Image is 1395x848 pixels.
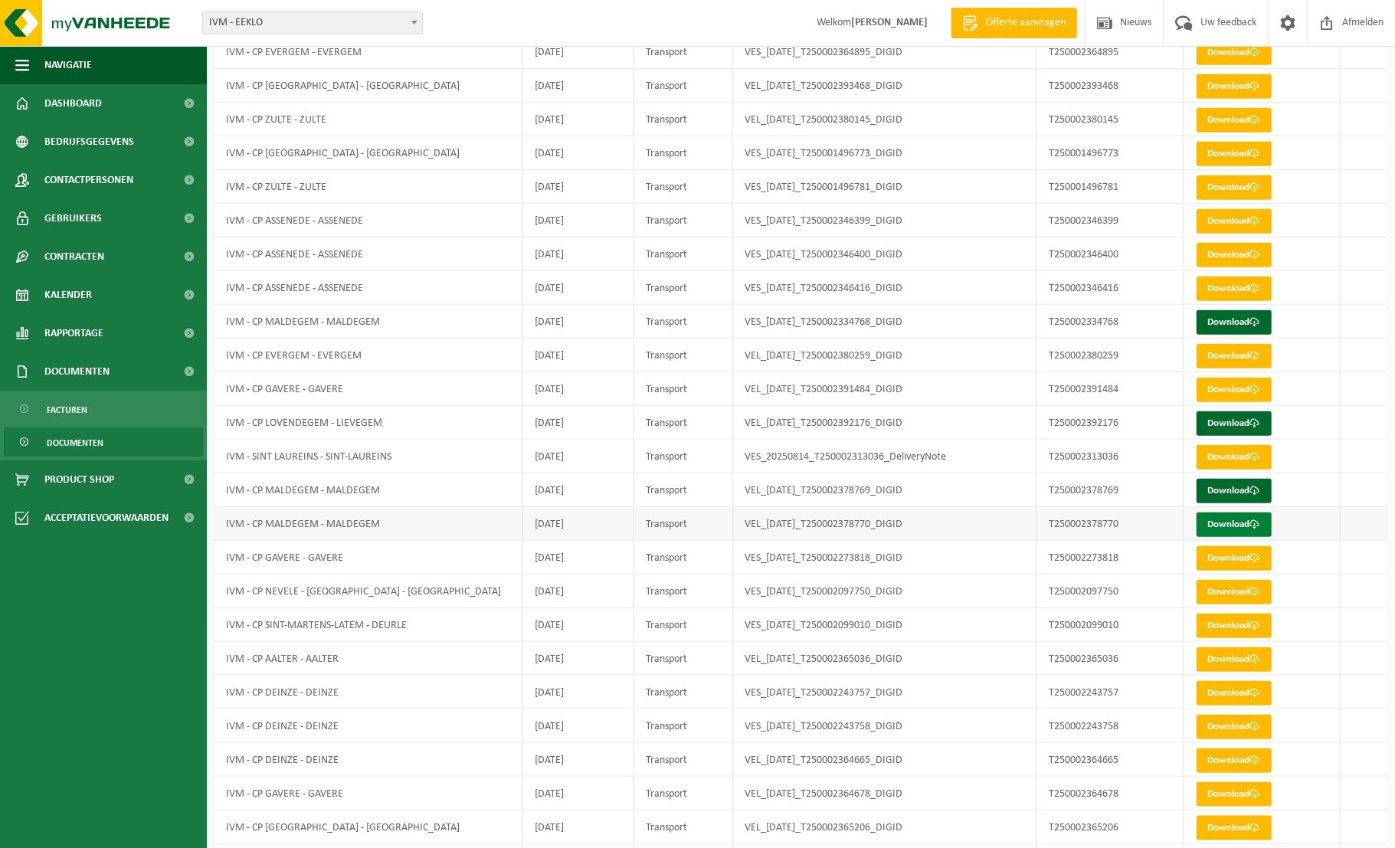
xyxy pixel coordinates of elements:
[214,810,523,844] td: IVM - CP [GEOGRAPHIC_DATA] - [GEOGRAPHIC_DATA]
[733,170,1037,204] td: VES_[DATE]_T250001496781_DIGID
[523,810,634,844] td: [DATE]
[1197,816,1272,840] a: Download
[634,406,733,440] td: Transport
[634,709,733,743] td: Transport
[1037,575,1183,608] td: T250002097750
[214,608,523,642] td: IVM - CP SINT-MARTENS-LATEM - DEURLE
[44,123,134,161] span: Bedrijfsgegevens
[951,8,1077,38] a: Offerte aanvragen
[523,406,634,440] td: [DATE]
[523,777,634,810] td: [DATE]
[634,440,733,473] td: Transport
[214,709,523,743] td: IVM - CP DEINZE - DEINZE
[733,339,1037,372] td: VEL_[DATE]_T250002380259_DIGID
[634,676,733,709] td: Transport
[523,440,634,473] td: [DATE]
[634,541,733,575] td: Transport
[214,676,523,709] td: IVM - CP DEINZE - DEINZE
[214,170,523,204] td: IVM - CP ZULTE - ZULTE
[733,372,1037,406] td: VEL_[DATE]_T250002391484_DIGID
[523,372,634,406] td: [DATE]
[1037,305,1183,339] td: T250002334768
[1037,69,1183,103] td: T250002393468
[1197,277,1272,301] a: Download
[214,541,523,575] td: IVM - CP GAVERE - GAVERE
[1197,647,1272,672] a: Download
[1197,715,1272,739] a: Download
[214,35,523,69] td: IVM - CP EVERGEM - EVERGEM
[214,305,523,339] td: IVM - CP MALDEGEM - MALDEGEM
[523,237,634,271] td: [DATE]
[634,372,733,406] td: Transport
[634,170,733,204] td: Transport
[203,12,422,34] span: IVM - EEKLO
[1197,782,1272,807] a: Download
[733,103,1037,136] td: VEL_[DATE]_T250002380145_DIGID
[47,428,103,457] span: Documenten
[733,676,1037,709] td: VES_[DATE]_T250002243757_DIGID
[44,352,110,391] span: Documenten
[47,395,87,424] span: Facturen
[523,507,634,541] td: [DATE]
[214,642,523,676] td: IVM - CP AALTER - AALTER
[733,305,1037,339] td: VES_[DATE]_T250002334768_DIGID
[733,709,1037,743] td: VES_[DATE]_T250002243758_DIGID
[44,46,92,84] span: Navigatie
[523,608,634,642] td: [DATE]
[1037,709,1183,743] td: T250002243758
[1037,810,1183,844] td: T250002365206
[733,507,1037,541] td: VEL_[DATE]_T250002378770_DIGID
[1037,103,1183,136] td: T250002380145
[1197,209,1272,234] a: Download
[733,777,1037,810] td: VEL_[DATE]_T250002364678_DIGID
[523,743,634,777] td: [DATE]
[1037,35,1183,69] td: T250002364895
[733,69,1037,103] td: VEL_[DATE]_T250002393468_DIGID
[1037,339,1183,372] td: T250002380259
[634,743,733,777] td: Transport
[1037,777,1183,810] td: T250002364678
[851,17,928,28] strong: [PERSON_NAME]
[1037,136,1183,170] td: T250001496773
[634,103,733,136] td: Transport
[733,440,1037,473] td: VES_20250814_T250002313036_DeliveryNote
[733,406,1037,440] td: VEL_[DATE]_T250002392176_DIGID
[44,460,114,499] span: Product Shop
[1197,614,1272,638] a: Download
[1197,445,1272,470] a: Download
[214,271,523,305] td: IVM - CP ASSENEDE - ASSENEDE
[214,507,523,541] td: IVM - CP MALDEGEM - MALDEGEM
[1037,372,1183,406] td: T250002391484
[4,395,203,424] a: Facturen
[523,676,634,709] td: [DATE]
[214,440,523,473] td: IVM - SINT LAUREINS - SINT-LAUREINS
[1197,512,1272,537] a: Download
[214,103,523,136] td: IVM - CP ZULTE - ZULTE
[982,15,1069,31] span: Offerte aanvragen
[1197,74,1272,99] a: Download
[1197,344,1272,368] a: Download
[1197,479,1272,503] a: Download
[44,161,133,199] span: Contactpersonen
[1037,507,1183,541] td: T250002378770
[1037,743,1183,777] td: T250002364665
[523,575,634,608] td: [DATE]
[523,339,634,372] td: [DATE]
[634,271,733,305] td: Transport
[214,69,523,103] td: IVM - CP [GEOGRAPHIC_DATA] - [GEOGRAPHIC_DATA]
[1037,642,1183,676] td: T250002365036
[733,608,1037,642] td: VES_[DATE]_T250002099010_DIGID
[202,11,423,34] span: IVM - EEKLO
[1197,310,1272,335] a: Download
[523,709,634,743] td: [DATE]
[634,35,733,69] td: Transport
[634,69,733,103] td: Transport
[523,305,634,339] td: [DATE]
[44,499,169,537] span: Acceptatievoorwaarden
[1037,541,1183,575] td: T250002273818
[523,271,634,305] td: [DATE]
[44,237,104,276] span: Contracten
[634,810,733,844] td: Transport
[634,136,733,170] td: Transport
[733,35,1037,69] td: VES_[DATE]_T250002364895_DIGID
